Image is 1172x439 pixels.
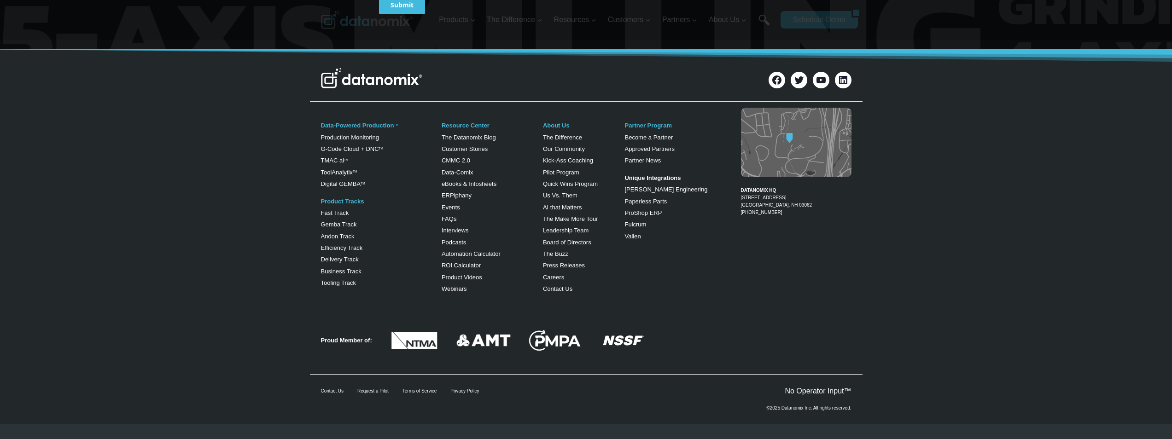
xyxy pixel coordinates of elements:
a: Data-Comix [442,169,473,176]
a: The Datanomix Blog [442,134,496,141]
img: Datanomix Logo [321,68,422,88]
a: CMMC 2.0 [442,157,470,164]
a: Privacy Policy [125,205,155,212]
a: Delivery Track [321,256,359,263]
a: Leadership Team [543,227,589,234]
a: Us Vs. Them [543,192,577,199]
a: TMAC aiTM [321,157,349,164]
span: Last Name [207,0,237,9]
a: [PERSON_NAME] Engineering [624,186,707,193]
a: ROI Calculator [442,262,481,269]
a: Tooling Track [321,279,356,286]
a: Resource Center [442,122,490,129]
a: AI that Matters [543,204,582,211]
a: ProShop ERP [624,209,662,216]
a: Board of Directors [543,239,591,246]
sup: TM [344,158,348,162]
a: ERPiphany [442,192,472,199]
a: Production Monitoring [321,134,379,141]
a: Interviews [442,227,469,234]
a: Pilot Program [543,169,579,176]
a: Andon Track [321,233,355,240]
a: Podcasts [442,239,466,246]
a: The Buzz [543,250,568,257]
p: ©2025 Datanomix Inc. All rights reserved. [766,406,851,410]
strong: Unique Integrations [624,174,681,181]
a: Partner News [624,157,661,164]
figcaption: [PHONE_NUMBER] [741,179,851,216]
span: State/Region [207,114,243,122]
a: Terms [103,205,117,212]
a: Become a Partner [624,134,673,141]
strong: DATANOMIX HQ [741,188,776,193]
a: Contact Us [321,388,344,393]
a: Fulcrum [624,221,646,228]
a: Request a Pilot [357,388,389,393]
a: About Us [543,122,570,129]
sup: TM [379,147,383,150]
a: Approved Partners [624,145,674,152]
a: Contact Us [543,285,572,292]
a: ToolAnalytix [321,169,353,176]
a: Privacy Policy [450,388,479,393]
a: The Difference [543,134,582,141]
a: Vallen [624,233,641,240]
a: Quick Wins Program [543,180,598,187]
a: TM [353,170,357,173]
a: Product Tracks [321,198,364,205]
a: The Make More Tour [543,215,598,222]
a: Fast Track [321,209,349,216]
sup: TM [361,182,365,185]
a: Press Releases [543,262,585,269]
a: Business Track [321,268,362,275]
a: Gemba Track [321,221,357,228]
span: Phone number [207,38,249,46]
a: eBooks & Infosheets [442,180,496,187]
a: Terms of Service [402,388,437,393]
img: Datanomix map image [741,108,851,177]
a: No Operator Input™ [785,387,851,395]
a: Efficiency Track [321,244,363,251]
a: Product Videos [442,274,482,281]
a: Events [442,204,460,211]
a: [STREET_ADDRESS][GEOGRAPHIC_DATA], NH 03062 [741,195,812,208]
a: Data-Powered Production [321,122,394,129]
a: Our Community [543,145,585,152]
a: TM [394,123,398,127]
a: Kick-Ass Coaching [543,157,593,164]
a: G-Code Cloud + DNCTM [321,145,383,152]
a: Paperless Parts [624,198,667,205]
a: FAQs [442,215,457,222]
a: Automation Calculator [442,250,501,257]
a: Webinars [442,285,467,292]
a: Partner Program [624,122,672,129]
strong: Proud Member of: [321,337,372,344]
a: Customer Stories [442,145,488,152]
a: Careers [543,274,564,281]
a: Digital GEMBATM [321,180,365,187]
